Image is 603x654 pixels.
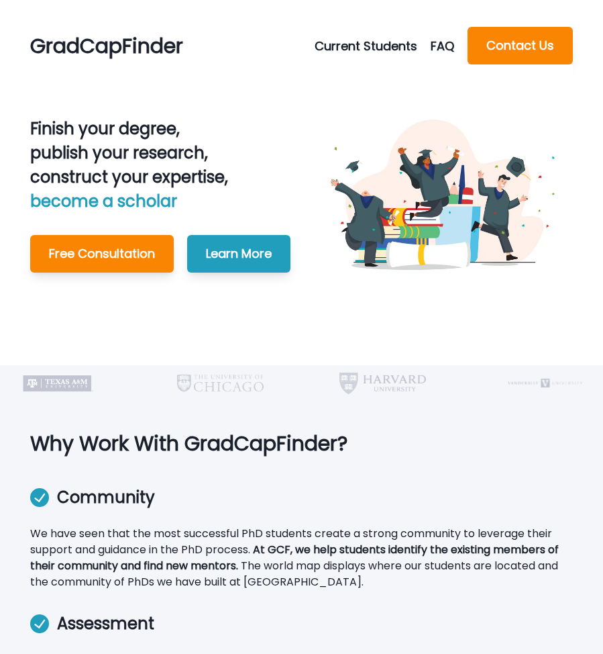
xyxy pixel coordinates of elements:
button: Free Consultation [30,235,174,273]
p: Finish your degree, publish your research, construct your expertise, [30,117,290,214]
img: University of Chicago [177,365,263,402]
button: Contact Us [468,27,573,64]
p: Assessment [57,612,154,644]
p: become a scholar [30,189,290,214]
b: At GCF, we help students identify the existing members of their community and find new mentors. [30,542,559,573]
a: FAQ [431,37,468,55]
button: Current Students [315,37,431,55]
img: Graduating Students [313,64,573,325]
p: We have seen that the most successful PhD students create a strong community to leverage their su... [30,526,573,590]
img: Harvard University [339,365,425,402]
img: Vanderbilt University [502,365,588,402]
img: Texas A&M University [15,365,101,402]
p: Why Work With GradCapFinder? [30,428,573,459]
button: Learn More [187,235,290,273]
p: GradCapFinder [30,31,183,61]
p: Community [57,485,155,518]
